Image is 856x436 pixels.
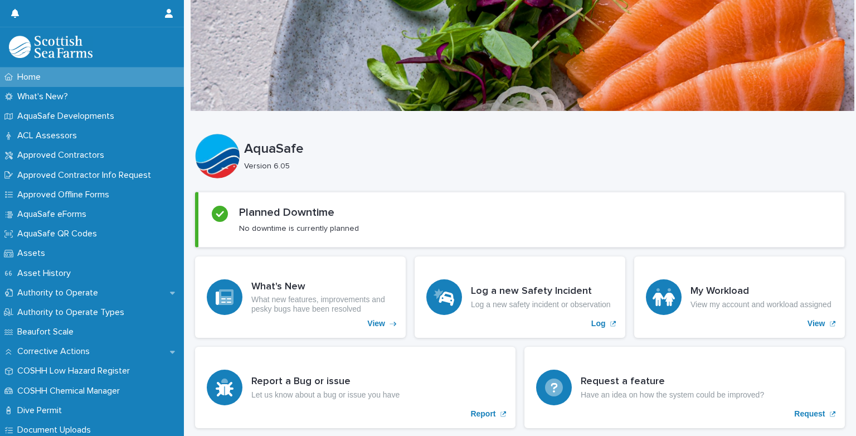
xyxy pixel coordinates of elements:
p: AquaSafe eForms [13,209,95,220]
p: Dive Permit [13,405,71,416]
p: Log [591,319,606,328]
p: Beaufort Scale [13,327,82,337]
p: AquaSafe QR Codes [13,229,106,239]
p: Version 6.05 [244,162,836,171]
p: Corrective Actions [13,346,99,357]
p: No downtime is currently planned [239,224,359,234]
p: Log a new safety incident or observation [471,300,611,309]
h2: Planned Downtime [239,206,334,219]
p: View my account and workload assigned [690,300,831,309]
a: Request [524,347,845,428]
h3: Request a feature [581,376,764,388]
h3: Log a new Safety Incident [471,285,611,298]
p: ACL Assessors [13,130,86,141]
p: View [367,319,385,328]
p: What's New? [13,91,77,102]
p: Assets [13,248,54,259]
p: Let us know about a bug or issue you have [251,390,400,400]
a: View [634,256,845,338]
p: Have an idea on how the system could be improved? [581,390,764,400]
p: Approved Contractor Info Request [13,170,160,181]
img: bPIBxiqnSb2ggTQWdOVV [9,36,93,58]
p: Home [13,72,50,83]
p: COSHH Low Hazard Register [13,366,139,376]
p: Asset History [13,268,80,279]
h3: My Workload [690,285,831,298]
p: Authority to Operate Types [13,307,133,318]
p: Request [794,409,825,419]
p: Document Uploads [13,425,100,435]
p: AquaSafe [244,141,840,157]
p: Report [470,409,495,419]
a: View [195,256,406,338]
p: Approved Contractors [13,150,113,161]
p: Authority to Operate [13,288,107,298]
p: AquaSafe Developments [13,111,123,122]
h3: Report a Bug or issue [251,376,400,388]
p: View [808,319,825,328]
a: Report [195,347,515,428]
a: Log [415,256,625,338]
p: What new features, improvements and pesky bugs have been resolved [251,295,394,314]
p: COSHH Chemical Manager [13,386,129,396]
p: Approved Offline Forms [13,190,118,200]
h3: What's New [251,281,394,293]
